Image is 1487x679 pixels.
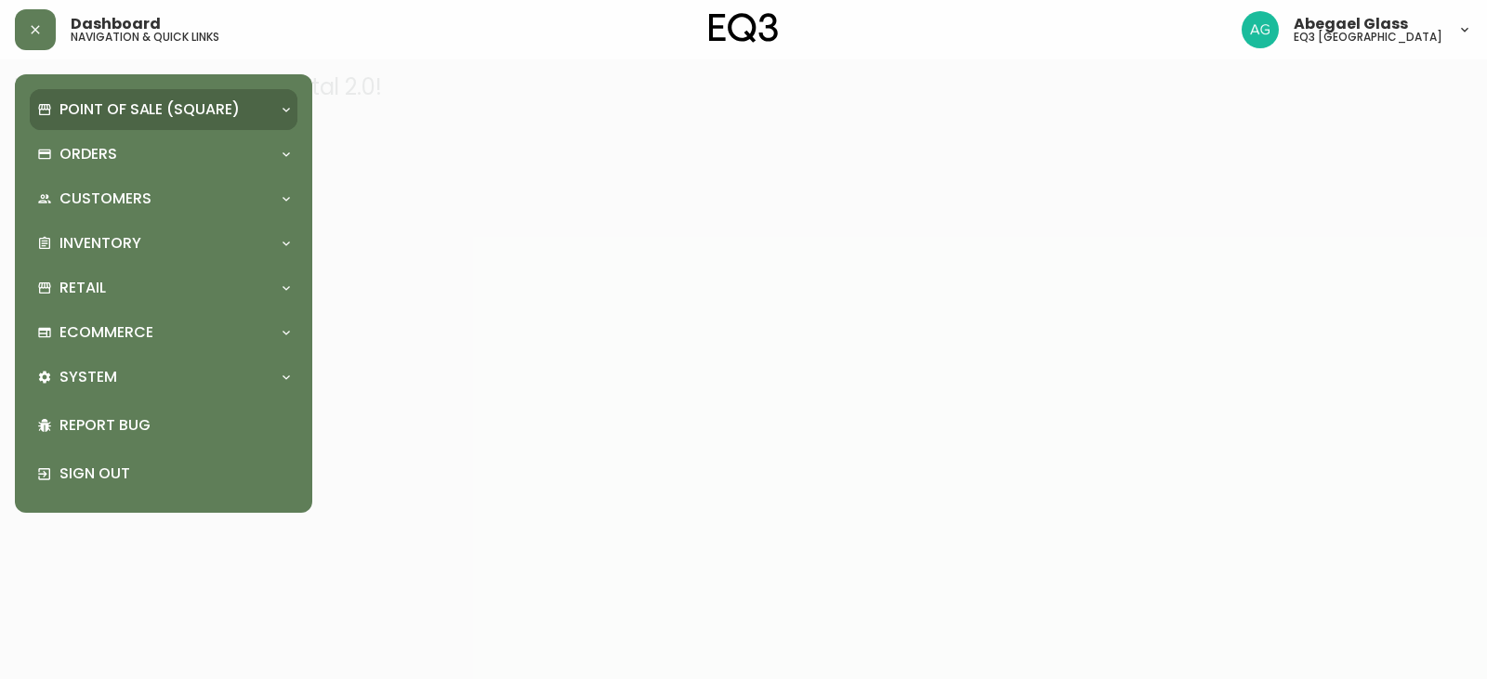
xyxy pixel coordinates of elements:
[30,357,297,398] div: System
[30,178,297,219] div: Customers
[30,223,297,264] div: Inventory
[30,312,297,353] div: Ecommerce
[30,450,297,498] div: Sign Out
[59,278,106,298] p: Retail
[59,415,290,436] p: Report Bug
[30,134,297,175] div: Orders
[59,367,117,387] p: System
[59,99,240,120] p: Point of Sale (Square)
[59,189,151,209] p: Customers
[30,268,297,308] div: Retail
[30,89,297,130] div: Point of Sale (Square)
[71,17,161,32] span: Dashboard
[59,233,141,254] p: Inventory
[30,401,297,450] div: Report Bug
[1294,32,1442,43] h5: eq3 [GEOGRAPHIC_DATA]
[59,464,290,484] p: Sign Out
[709,13,778,43] img: logo
[59,322,153,343] p: Ecommerce
[59,144,117,164] p: Orders
[1294,17,1408,32] span: Abegael Glass
[1242,11,1279,48] img: ffcb3a98c62deb47deacec1bf39f4e65
[71,32,219,43] h5: navigation & quick links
